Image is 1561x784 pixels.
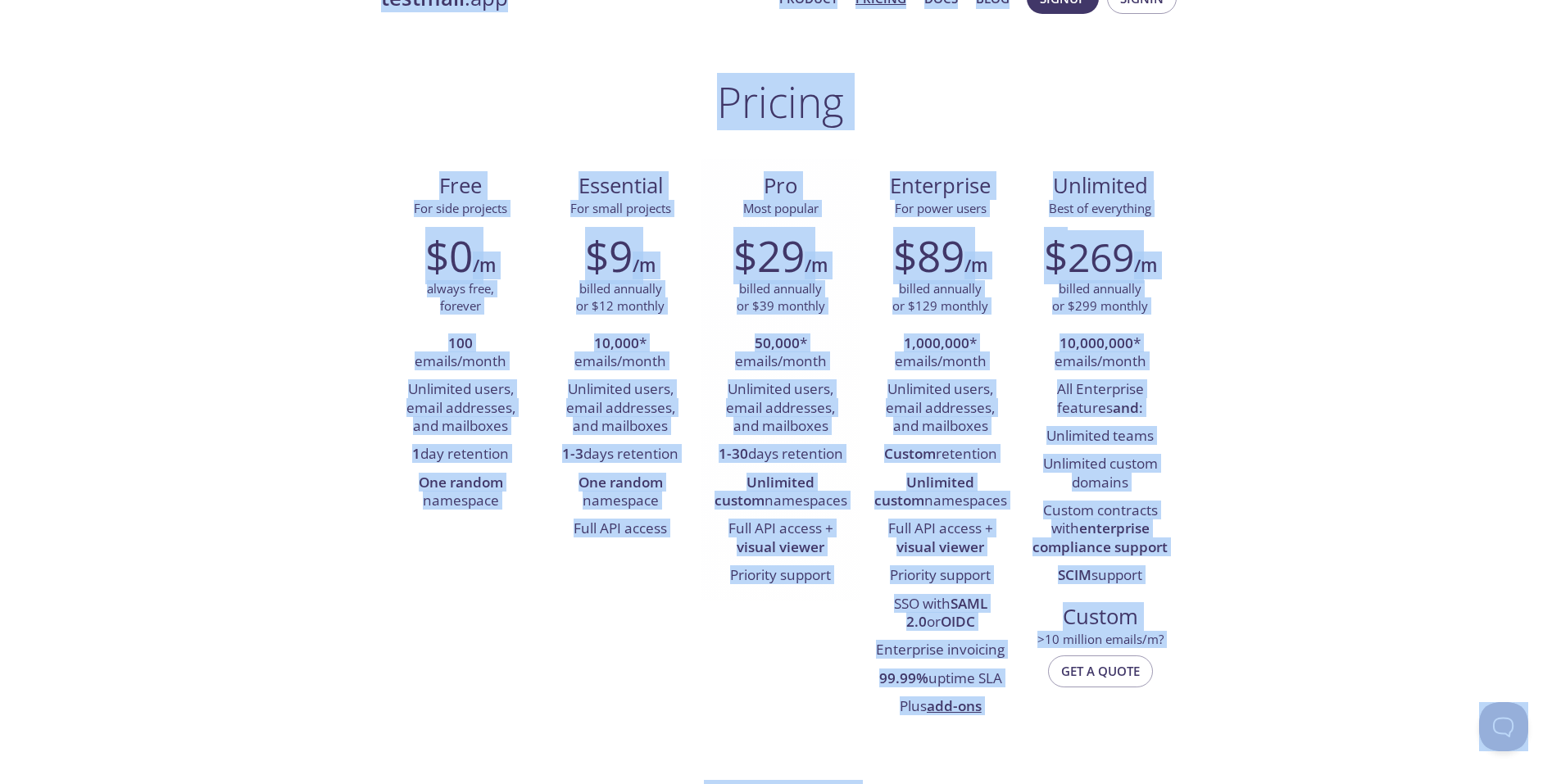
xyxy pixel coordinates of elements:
[633,252,656,279] h6: /m
[737,280,825,315] p: billed annually or $39 monthly
[904,333,969,352] strong: 1,000,000
[737,537,824,556] strong: visual viewer
[873,591,1008,637] li: SSO with or
[553,441,688,469] li: days retention
[1479,702,1528,751] iframe: Help Scout Beacon - Open
[594,333,639,352] strong: 10,000
[941,612,975,631] strong: OIDC
[893,231,964,280] h2: $89
[755,333,800,352] strong: 50,000
[1032,562,1168,590] li: support
[1049,200,1151,216] span: Best of everything
[1032,451,1168,497] li: Unlimited custom domains
[873,637,1008,664] li: Enterprise invoicing
[717,77,844,126] h1: Pricing
[1032,423,1168,451] li: Unlimited teams
[873,665,1008,693] li: uptime SLA
[427,280,494,315] p: always free, forever
[896,537,984,556] strong: visual viewer
[714,172,847,200] span: Pro
[419,473,503,492] strong: One random
[448,333,473,352] strong: 100
[715,473,815,510] strong: Unlimited custom
[713,515,848,562] li: Full API access +
[562,444,583,463] strong: 1-3
[873,441,1008,469] li: retention
[414,200,507,216] span: For side projects
[585,231,633,280] h2: $9
[425,231,473,280] h2: $0
[1033,603,1167,631] span: Custom
[713,376,848,441] li: Unlimited users, email addresses, and mailboxes
[393,376,529,441] li: Unlimited users, email addresses, and mailboxes
[743,200,819,216] span: Most popular
[874,473,975,510] strong: Unlimited custom
[713,562,848,590] li: Priority support
[879,668,928,687] strong: 99.99%
[473,252,496,279] h6: /m
[873,515,1008,562] li: Full API access +
[576,280,665,315] p: billed annually or $12 monthly
[895,200,987,216] span: For power users
[554,172,687,200] span: Essential
[553,515,688,543] li: Full API access
[873,330,1008,377] li: * emails/month
[719,444,748,463] strong: 1-30
[1032,497,1168,562] li: Custom contracts with
[1032,519,1168,555] strong: enterprise compliance support
[906,594,987,631] strong: SAML 2.0
[1060,333,1133,352] strong: 10,000,000
[1058,565,1091,584] strong: SCIM
[412,444,420,463] strong: 1
[553,330,688,377] li: * emails/month
[553,376,688,441] li: Unlimited users, email addresses, and mailboxes
[1061,660,1140,682] span: Get a quote
[393,330,529,377] li: emails/month
[892,280,988,315] p: billed annually or $129 monthly
[873,562,1008,590] li: Priority support
[1037,631,1164,647] span: > 10 million emails/m?
[733,231,805,280] h2: $29
[1134,252,1157,279] h6: /m
[1052,280,1148,315] p: billed annually or $299 monthly
[570,200,671,216] span: For small projects
[713,330,848,377] li: * emails/month
[1048,655,1153,687] button: Get a quote
[873,693,1008,721] li: Plus
[873,469,1008,516] li: namespaces
[873,376,1008,441] li: Unlimited users, email addresses, and mailboxes
[1032,330,1168,377] li: * emails/month
[713,469,848,516] li: namespaces
[393,469,529,516] li: namespace
[884,444,936,463] strong: Custom
[1044,231,1134,280] h2: $
[1068,230,1134,283] span: 269
[1032,376,1168,423] li: All Enterprise features :
[927,696,982,715] a: add-ons
[394,172,528,200] span: Free
[1113,398,1139,417] strong: and
[874,172,1007,200] span: Enterprise
[1053,171,1148,200] span: Unlimited
[579,473,663,492] strong: One random
[393,441,529,469] li: day retention
[553,469,688,516] li: namespace
[964,252,987,279] h6: /m
[713,441,848,469] li: days retention
[805,252,828,279] h6: /m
